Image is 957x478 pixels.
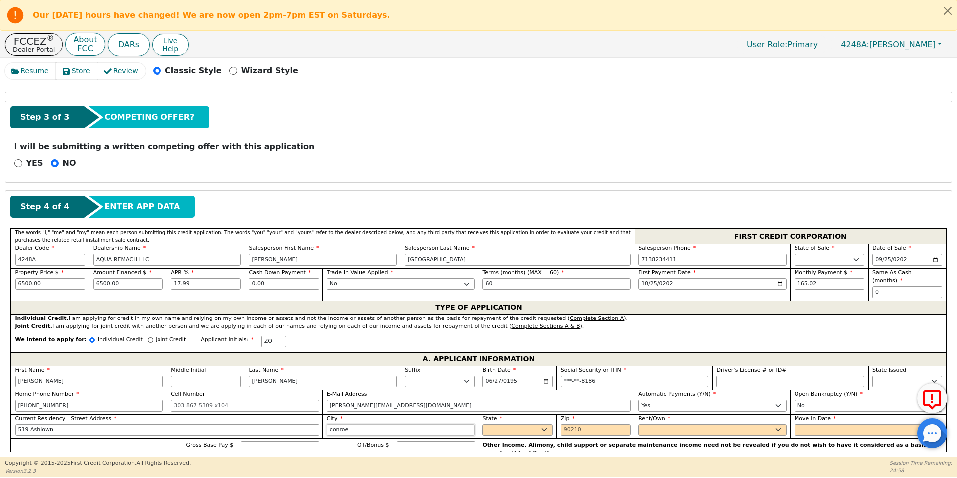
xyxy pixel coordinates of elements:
[734,230,847,243] span: FIRST CREDIT CORPORATION
[327,391,367,397] span: E-Mail Address
[15,322,943,331] div: I am applying for joint credit with another person and we are applying in each of our names and r...
[171,400,319,412] input: 303-867-5309 x104
[5,33,63,56] button: FCCEZ®Dealer Portal
[830,37,952,52] button: 4248A:[PERSON_NAME]
[113,66,138,76] span: Review
[890,467,952,474] p: 24:58
[482,367,516,373] span: Birth Date
[795,424,943,436] input: YYYY-MM-DD
[241,65,298,77] p: Wizard Style
[511,323,580,329] u: Complete Sections A & B
[97,63,146,79] button: Review
[104,111,194,123] span: COMPETING OFFER?
[15,269,64,276] span: Property Price $
[435,301,522,314] span: TYPE OF APPLICATION
[186,442,234,448] span: Gross Base Pay $
[20,201,69,213] span: Step 4 of 4
[327,269,393,276] span: Trade-in Value Applied
[482,269,559,276] span: Terms (months) (MAX = 60)
[93,245,146,251] span: Dealership Name
[638,269,696,276] span: First Payment Date
[405,245,475,251] span: Salesperson Last Name
[104,201,180,213] span: ENTER APP DATA
[72,66,90,76] span: Store
[162,37,178,45] span: Live
[73,45,97,53] p: FCC
[5,63,56,79] button: Resume
[13,36,55,46] p: FCCEZ
[716,367,786,373] span: Driver’s License # or ID#
[136,460,191,466] span: All Rights Reserved.
[638,245,696,251] span: Salesperson Phone
[423,353,535,366] span: A. APPLICANT INFORMATION
[21,66,49,76] span: Resume
[939,0,957,21] button: Close alert
[872,254,942,266] input: YYYY-MM-DD
[795,391,863,397] span: Open Bankruptcy (Y/N)
[15,336,87,352] span: We intend to apply for:
[570,315,624,321] u: Complete Section A
[26,158,43,169] p: YES
[5,459,191,468] p: Copyright © 2015- 2025 First Credit Corporation.
[561,424,631,436] input: 90210
[15,315,69,321] strong: Individual Credit.
[795,415,836,422] span: Move-in Date
[561,415,575,422] span: Zip
[890,459,952,467] p: Session Time Remaining:
[249,367,283,373] span: Last Name
[171,367,206,373] span: Middle Initial
[14,141,943,153] p: I will be submitting a written competing offer with this application
[15,415,117,422] span: Current Residency - Street Address
[171,391,205,397] span: Cell Number
[872,367,906,373] span: State Issued
[483,441,943,458] p: Other Income. Alimony, child support or separate maintenance income need not be revealed if you d...
[65,33,105,56] button: AboutFCC
[201,336,254,343] span: Applicant Initials:
[737,35,828,54] a: User Role:Primary
[98,336,143,344] p: Individual Credit
[357,442,389,448] span: OT/Bonus $
[15,367,50,373] span: First Name
[15,315,943,323] div: I am applying for credit in my own name and relying on my own income or assets and not the income...
[56,63,98,79] button: Store
[795,269,853,276] span: Monthly Payment $
[15,391,79,397] span: Home Phone Number
[482,376,552,388] input: YYYY-MM-DD
[15,400,163,412] input: 303-867-5309 x104
[841,40,936,49] span: [PERSON_NAME]
[638,415,670,422] span: Rent/Own
[152,34,189,56] button: LiveHelp
[108,33,150,56] button: DARs
[249,269,311,276] span: Cash Down Payment
[11,228,635,244] div: The words "I," "me" and "my" mean each person submitting this credit application. The words "you"...
[13,46,55,53] p: Dealer Portal
[15,245,54,251] span: Dealer Code
[63,158,76,169] p: NO
[5,467,191,475] p: Version 3.2.3
[47,34,54,43] sup: ®
[405,367,420,373] span: Suffix
[917,383,947,413] button: Report Error to FCC
[872,245,911,251] span: Date of Sale
[20,111,69,123] span: Step 3 of 3
[249,245,319,251] span: Salesperson First Name
[33,10,390,20] b: Our [DATE] hours have changed! We are now open 2pm-7pm EST on Saturdays.
[747,40,787,49] span: User Role :
[561,367,626,373] span: Social Security or ITIN
[15,323,52,329] strong: Joint Credit.
[93,269,152,276] span: Amount Financed $
[872,269,912,284] span: Same As Cash (months)
[73,36,97,44] p: About
[737,35,828,54] p: Primary
[156,336,186,344] p: Joint Credit
[841,40,869,49] span: 4248A:
[171,278,241,290] input: xx.xx%
[327,415,343,422] span: City
[638,278,787,290] input: YYYY-MM-DD
[795,245,835,251] span: State of Sale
